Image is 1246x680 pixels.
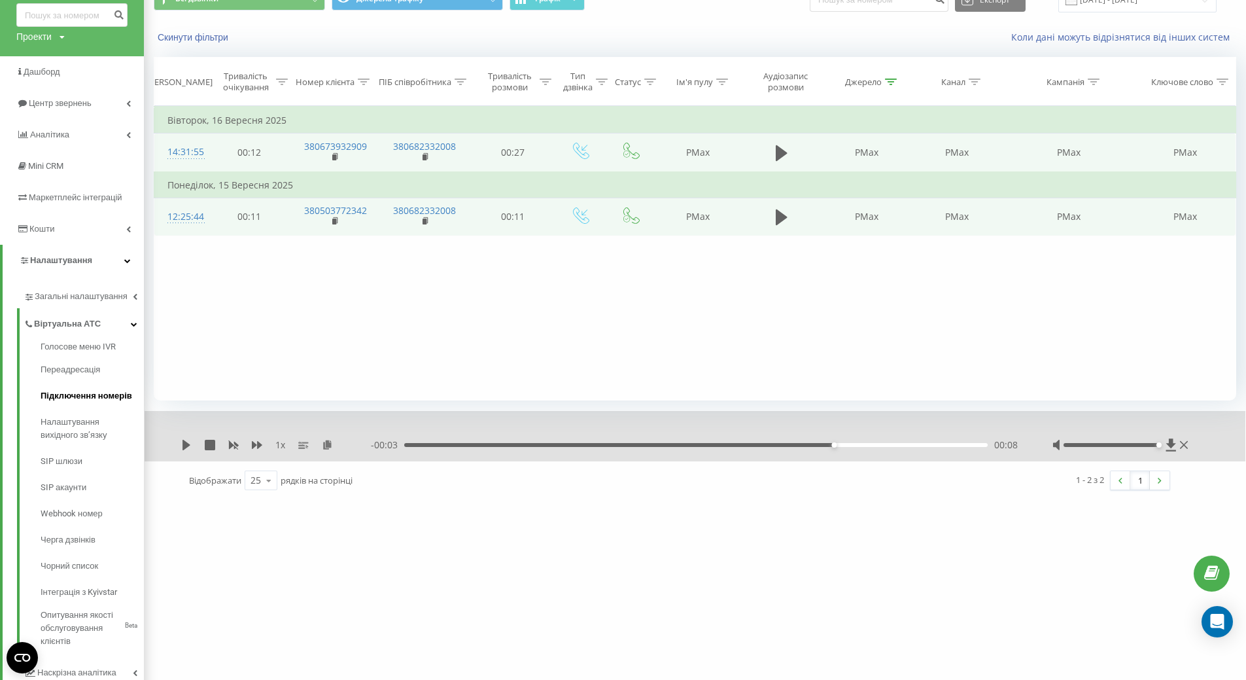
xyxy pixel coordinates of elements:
[831,442,837,448] div: Accessibility label
[24,281,144,308] a: Загальні налаштування
[1156,442,1162,448] div: Accessibility label
[41,340,116,353] span: Голосове меню IVR
[189,474,241,486] span: Відображати
[994,438,1018,452] span: 00:08
[753,71,819,93] div: Аудіозапис розмови
[154,31,235,43] button: Скинути фільтри
[147,77,213,88] div: [PERSON_NAME]
[29,224,54,234] span: Кошти
[655,134,742,172] td: PMax
[655,198,742,236] td: PMax
[1011,31,1236,43] a: Коли дані можуть відрізнятися вiд інших систем
[34,317,101,331] span: Віртуальна АТС
[822,198,912,236] td: PMax
[41,501,144,527] a: Webhook номер
[29,98,92,108] span: Центр звернень
[41,455,82,468] span: SIP шлюзи
[471,134,555,172] td: 00:27
[912,198,1002,236] td: PMax
[304,140,367,152] a: 380673932909
[296,77,355,88] div: Номер клієнта
[154,107,1236,134] td: Вівторок, 16 Вересня 2025
[41,389,132,403] span: Підключення номерів
[30,130,69,139] span: Аналiтика
[251,474,261,487] div: 25
[219,71,273,93] div: Тривалість очікування
[24,308,144,336] a: Віртуальна АТС
[24,67,60,77] span: Дашборд
[1151,77,1213,88] div: Ключове слово
[471,198,555,236] td: 00:11
[41,553,144,579] a: Чорний список
[304,204,367,217] a: 380503772342
[167,204,194,230] div: 12:25:44
[1130,471,1150,490] a: 1
[30,255,92,265] span: Налаштування
[41,474,144,501] a: SIP акаунти
[563,71,593,93] div: Тип дзвінка
[154,172,1236,198] td: Понеділок, 15 Вересня 2025
[1135,134,1236,172] td: PMax
[41,527,144,553] a: Черга дзвінків
[615,77,641,88] div: Статус
[41,579,144,605] a: Інтеграція з Kyivstar
[845,77,882,88] div: Джерело
[35,290,128,303] span: Загальні налаштування
[41,609,122,648] span: Опитування якості обслуговування клієнтів
[41,383,144,409] a: Підключення номерів
[7,642,38,673] button: Open CMP widget
[1002,198,1135,236] td: PMax
[393,204,456,217] a: 380682332008
[1202,606,1233,637] div: Open Intercom Messenger
[41,605,144,648] a: Опитування якості обслуговування клієнтівBeta
[3,245,144,276] a: Налаштування
[281,474,353,486] span: рядків на сторінці
[16,3,128,27] input: Пошук за номером
[29,192,122,202] span: Маркетплейс інтеграцій
[1135,198,1236,236] td: PMax
[28,161,63,171] span: Mini CRM
[275,438,285,452] span: 1 x
[16,30,52,43] div: Проекти
[912,134,1002,172] td: PMax
[41,416,137,442] span: Налаштування вихідного зв’язку
[676,77,713,88] div: Ім'я пулу
[1047,77,1084,88] div: Кампанія
[41,481,86,494] span: SIP акаунти
[1002,134,1135,172] td: PMax
[822,134,912,172] td: PMax
[167,139,194,165] div: 14:31:55
[379,77,451,88] div: ПІБ співробітника
[41,507,103,520] span: Webhook номер
[41,448,144,474] a: SIP шлюзи
[393,140,456,152] a: 380682332008
[207,134,291,172] td: 00:12
[1076,473,1104,486] div: 1 - 2 з 2
[41,533,95,546] span: Черга дзвінків
[941,77,965,88] div: Канал
[41,363,100,376] span: Переадресація
[371,438,404,452] span: - 00:03
[41,409,144,448] a: Налаштування вихідного зв’язку
[41,586,117,599] span: Інтеграція з Kyivstar
[41,560,98,573] span: Чорний список
[207,198,291,236] td: 00:11
[41,340,144,357] a: Голосове меню IVR
[37,666,116,679] span: Наскрізна аналітика
[483,71,536,93] div: Тривалість розмови
[41,357,144,383] a: Переадресація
